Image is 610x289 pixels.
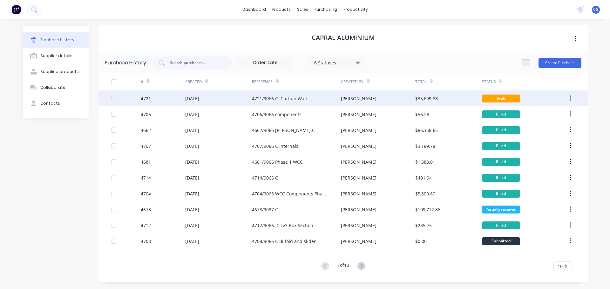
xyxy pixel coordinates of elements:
[23,64,89,80] button: Supplied products
[341,190,376,197] div: [PERSON_NAME]
[415,95,438,102] div: $35,699.88
[482,174,520,182] div: Billed
[482,237,520,245] div: Submitted
[341,222,376,229] div: [PERSON_NAME]
[539,58,581,68] button: Create Purchase
[141,79,143,85] div: #
[311,5,340,14] div: purchasing
[415,222,432,229] div: $235.75
[141,190,151,197] div: 4704
[482,221,520,229] div: Billed
[40,37,74,43] div: Purchase history
[269,5,294,14] div: products
[337,262,349,271] div: 1 of 10
[252,206,278,213] div: 4678/9037 C
[23,32,89,48] button: Purchase history
[482,95,520,102] div: Draft
[40,53,72,59] div: Supplier details
[185,174,199,181] div: [DATE]
[252,238,316,245] div: 4708/9066 C Bi fold and slider
[185,238,199,245] div: [DATE]
[482,79,496,85] div: Status
[141,222,151,229] div: 4712
[341,79,363,85] div: Created By
[482,110,520,118] div: Billed
[141,127,151,134] div: 4662
[415,159,435,165] div: $1,383.01
[141,174,151,181] div: 4714
[185,111,199,118] div: [DATE]
[40,101,60,106] div: Contacts
[252,159,303,165] div: 4681/9066 Phase 1 WCC
[141,159,151,165] div: 4681
[239,58,292,68] input: Order Date
[23,48,89,64] button: Supplier details
[141,95,151,102] div: 4721
[185,159,199,165] div: [DATE]
[482,158,520,166] div: Billed
[314,59,360,66] div: 6 Statuses
[415,238,427,245] div: $0.00
[23,80,89,95] button: Collaborate
[252,222,313,229] div: 4712/9066. C Lv3 Box Section
[252,143,298,149] div: 4707/9066 C Internals
[341,127,376,134] div: [PERSON_NAME]
[11,5,21,14] img: Factory
[185,190,199,197] div: [DATE]
[141,111,151,118] div: 4706
[415,79,427,85] div: Total
[185,143,199,149] div: [DATE]
[252,190,328,197] div: 4704/9066 WCC Components Phase 2
[482,190,520,198] div: Billed
[415,127,438,134] div: $86,358.65
[340,5,371,14] div: productivity
[141,143,151,149] div: 4707
[40,85,65,90] div: Collaborate
[185,95,199,102] div: [DATE]
[185,127,199,134] div: [DATE]
[415,174,432,181] div: $401.94
[252,79,273,85] div: Reference
[341,143,376,149] div: [PERSON_NAME]
[185,79,202,85] div: Created
[415,143,435,149] div: $3,189.78
[40,69,79,75] div: Supplied products
[252,95,307,102] div: 4721/9066 C. Curtain Wall
[341,159,376,165] div: [PERSON_NAME]
[341,95,376,102] div: [PERSON_NAME]
[185,222,199,229] div: [DATE]
[294,5,311,14] div: sales
[415,206,440,213] div: $109,712.86
[341,206,376,213] div: [PERSON_NAME]
[141,238,151,245] div: 4708
[341,111,376,118] div: [PERSON_NAME]
[415,111,429,118] div: $56.28
[482,206,520,213] div: Partially received
[415,190,435,197] div: $5,809.80
[105,59,146,67] div: Purchase History
[252,174,278,181] div: 4714/9066 C
[141,206,151,213] div: 4678
[252,111,302,118] div: 4706/9066 components
[185,206,199,213] div: [DATE]
[169,60,222,66] input: Search purchases...
[252,127,315,134] div: 4662/9066 [PERSON_NAME].C
[558,263,563,270] span: 10
[341,238,376,245] div: [PERSON_NAME]
[312,34,375,42] h1: Capral Aluminium
[239,5,269,14] a: dashboard
[341,174,376,181] div: [PERSON_NAME]
[23,95,89,111] button: Contacts
[482,142,520,150] div: Billed
[593,7,599,12] span: CG
[482,126,520,134] div: Billed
